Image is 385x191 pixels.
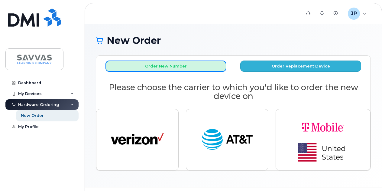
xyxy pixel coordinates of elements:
[105,61,226,72] button: Order New Number
[359,165,380,186] iframe: Messenger Launcher
[240,61,361,72] button: Order Replacement Device
[111,126,164,153] img: verizon-ab2890fd1dd4a6c9cf5f392cd2db4626a3dae38ee8226e09bcb5c993c4c79f81.png
[201,126,254,153] img: at_t-fb3d24644a45acc70fc72cc47ce214d34099dfd970ee3ae2334e4251f9d920fd.png
[281,114,365,165] img: t-mobile-78392d334a420d5b7f0e63d4fa81f6287a21d394dc80d677554bb55bbab1186f.png
[96,83,370,101] h2: Please choose the carrier to which you'd like to order the new device on
[96,35,371,46] h1: New Order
